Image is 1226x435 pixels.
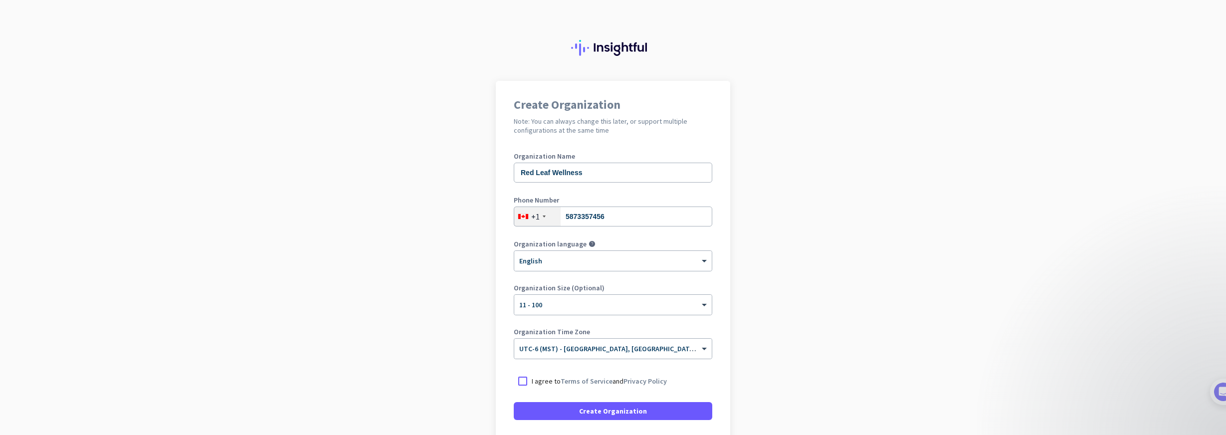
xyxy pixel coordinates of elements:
[514,163,712,183] input: What is the name of your organization?
[589,240,596,247] i: help
[514,99,712,111] h1: Create Organization
[514,240,587,247] label: Organization language
[1022,286,1221,410] iframe: Intercom notifications message
[579,406,647,416] span: Create Organization
[514,197,712,204] label: Phone Number
[514,284,712,291] label: Organization Size (Optional)
[514,117,712,135] h2: Note: You can always change this later, or support multiple configurations at the same time
[514,207,712,226] input: 506-234-5678
[514,328,712,335] label: Organization Time Zone
[623,377,667,386] a: Privacy Policy
[532,376,667,386] p: I agree to and
[561,377,613,386] a: Terms of Service
[514,402,712,420] button: Create Organization
[531,212,540,221] div: +1
[571,40,655,56] img: Insightful
[514,153,712,160] label: Organization Name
